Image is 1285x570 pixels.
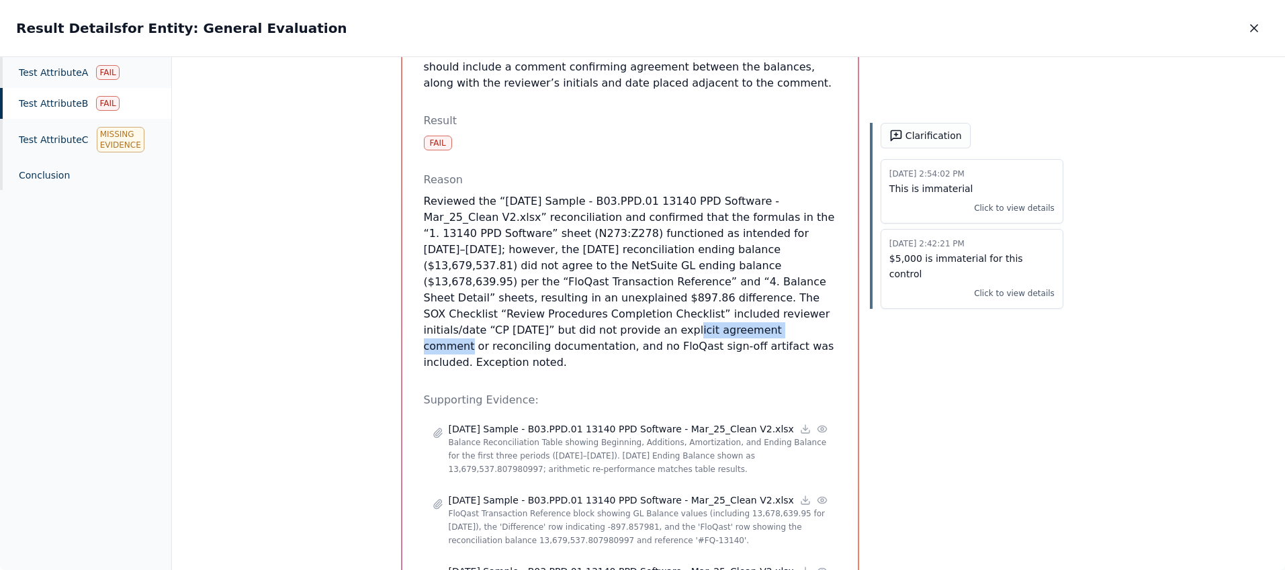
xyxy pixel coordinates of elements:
p: Reviewed the “[DATE] Sample - B03.PPD.01 13140 PPD Software - Mar_25_Clean V2.xlsx” reconciliatio... [424,193,836,371]
p: $5,000 is immaterial for this control [889,251,1055,282]
div: Missing Evidence [97,127,144,152]
p: Click to view details [974,287,1055,300]
p: Balance Reconciliation Table showing Beginning, Additions, Amortization, and Ending Balance for t... [449,436,828,476]
p: This is immaterial [889,181,1055,197]
div: Fail [96,65,119,80]
p: [DATE] Sample - B03.PPD.01 13140 PPD Software - Mar_25_Clean V2.xlsx [449,422,794,436]
p: Supporting Evidence: [424,392,836,408]
p: Result [424,113,836,129]
a: Download file [799,494,811,506]
p: Reason [424,172,836,188]
p: FloQast Transaction Reference block showing GL Balance values (including 13,678,639.95 for [DATE]... [449,507,828,547]
p: [DATE] 2:54:02 PM [889,168,1055,181]
p: [DATE] Sample - B03.PPD.01 13140 PPD Software - Mar_25_Clean V2.xlsx [449,493,794,507]
div: Fail [96,96,119,111]
a: Download file [799,423,811,435]
button: Clarification [881,123,971,148]
p: Click to view details [974,201,1055,215]
div: Fail [424,136,452,150]
h2: Result Details for Entity: General Evaluation [16,19,347,38]
p: [DATE] 2:42:21 PM [889,238,1055,251]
